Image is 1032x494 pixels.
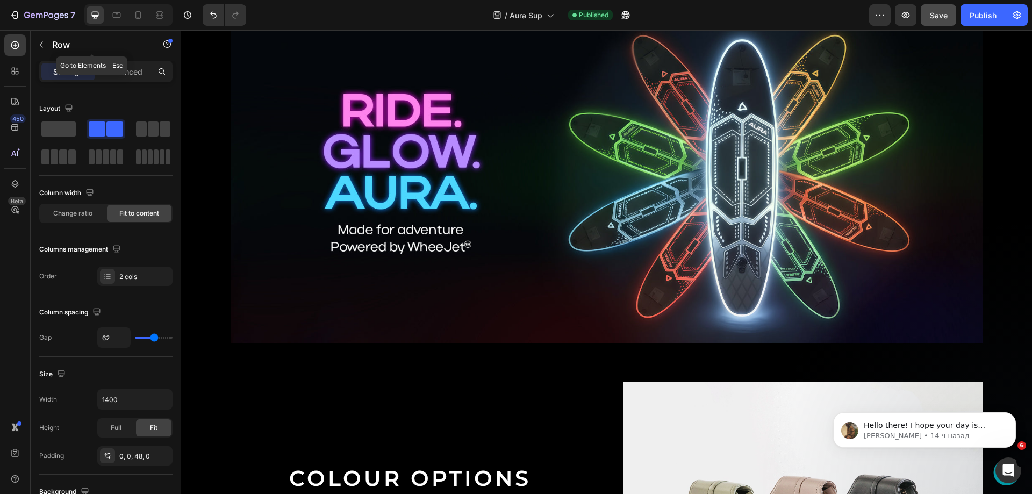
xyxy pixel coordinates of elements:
[70,9,75,22] p: 7
[39,367,68,382] div: Size
[39,395,57,404] div: Width
[111,423,121,433] span: Full
[181,30,1032,494] iframe: Design area
[995,457,1021,483] iframe: Intercom live chat
[921,4,956,26] button: Save
[961,4,1006,26] button: Publish
[98,328,130,347] input: Auto
[106,66,142,77] p: Advanced
[119,272,170,282] div: 2 cols
[39,242,123,257] div: Columns management
[10,114,26,123] div: 450
[505,10,507,21] span: /
[510,10,542,21] span: Aura Sup
[119,209,159,218] span: Fit to content
[39,102,75,116] div: Layout
[53,66,83,77] p: Settings
[53,209,92,218] span: Change ratio
[4,4,80,26] button: 7
[817,390,1032,465] iframe: Intercom notifications сообщение
[98,390,172,409] input: Auto
[39,423,59,433] div: Height
[39,451,64,461] div: Padding
[1017,441,1026,450] span: 6
[579,10,608,20] span: Published
[970,10,997,21] div: Publish
[203,4,246,26] div: Undo/Redo
[119,452,170,461] div: 0, 0, 48, 0
[8,197,26,205] div: Beta
[52,38,144,51] p: Row
[39,271,57,281] div: Order
[39,186,96,201] div: Column width
[930,11,948,20] span: Save
[150,423,157,433] span: Fit
[39,305,103,320] div: Column spacing
[39,333,52,342] div: Gap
